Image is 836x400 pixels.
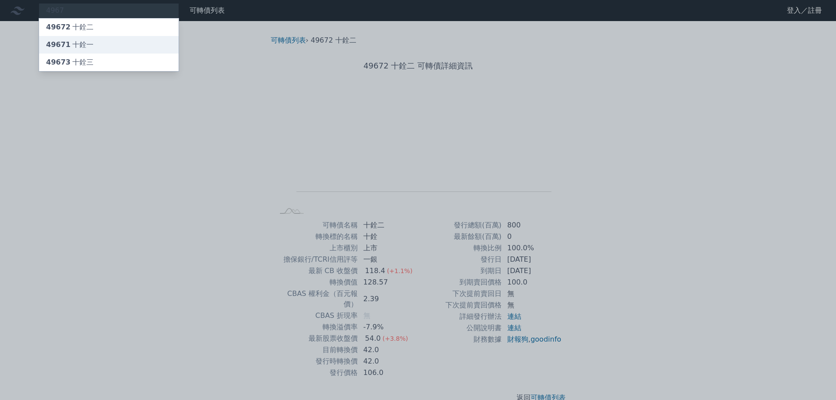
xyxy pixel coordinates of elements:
[46,22,93,32] div: 十銓二
[46,57,93,68] div: 十銓三
[46,40,71,49] span: 49671
[46,58,71,66] span: 49673
[39,18,179,36] a: 49672十銓二
[39,54,179,71] a: 49673十銓三
[46,40,93,50] div: 十銓一
[39,36,179,54] a: 49671十銓一
[46,23,71,31] span: 49672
